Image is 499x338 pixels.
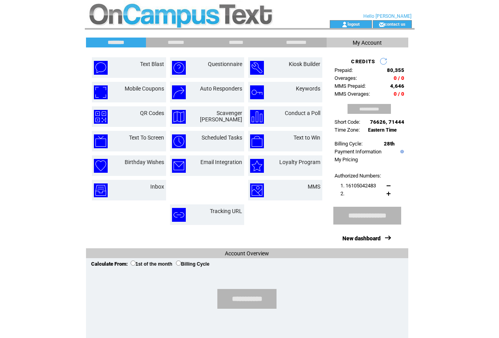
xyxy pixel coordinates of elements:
img: text-blast.png [94,61,108,75]
span: Overages: [335,75,357,81]
span: Time Zone: [335,127,360,133]
a: Text Blast [140,61,164,67]
input: 1st of the month [131,261,136,266]
img: loyalty-program.png [250,159,264,173]
a: My Pricing [335,157,358,162]
img: account_icon.gif [342,21,348,28]
span: Billing Cycle: [335,141,363,147]
img: contact_us_icon.gif [379,21,385,28]
a: Tracking URL [210,208,242,214]
img: qr-codes.png [94,110,108,124]
a: Loyalty Program [279,159,320,165]
a: Questionnaire [208,61,242,67]
span: Prepaid: [335,67,353,73]
a: QR Codes [140,110,164,116]
span: My Account [353,40,382,46]
img: scheduled-tasks.png [172,134,186,148]
label: 1st of the month [131,261,172,267]
a: Auto Responders [200,85,242,92]
span: 0 / 0 [394,91,404,97]
img: questionnaire.png [172,61,186,75]
img: inbox.png [94,183,108,197]
a: Mobile Coupons [125,85,164,92]
img: kiosk-builder.png [250,61,264,75]
a: Conduct a Poll [285,110,320,116]
span: 2. [340,191,344,196]
span: Eastern Time [368,127,397,133]
img: auto-responders.png [172,85,186,99]
img: text-to-win.png [250,134,264,148]
img: help.gif [398,150,404,153]
img: mobile-coupons.png [94,85,108,99]
span: MMS Overages: [335,91,370,97]
img: tracking-url.png [172,208,186,222]
a: Text To Screen [129,134,164,141]
label: Billing Cycle [176,261,209,267]
span: CREDITS [351,59,375,64]
img: email-integration.png [172,159,186,173]
img: text-to-screen.png [94,134,108,148]
span: MMS Prepaid: [335,83,366,89]
a: New dashboard [342,235,381,242]
span: Calculate From: [91,261,128,267]
img: conduct-a-poll.png [250,110,264,124]
img: scavenger-hunt.png [172,110,186,124]
span: 76626, 71444 [370,119,404,125]
a: Kiosk Builder [289,61,320,67]
img: keywords.png [250,85,264,99]
a: Payment Information [335,149,381,155]
span: 80,355 [387,67,404,73]
a: Birthday Wishes [125,159,164,165]
img: mms.png [250,183,264,197]
span: 1. 16105042483 [340,183,376,189]
a: MMS [308,183,320,190]
a: Keywords [296,85,320,92]
span: Account Overview [225,250,269,257]
span: 28th [384,141,394,147]
span: 0 / 0 [394,75,404,81]
a: Text to Win [293,134,320,141]
span: Authorized Numbers: [335,173,381,179]
a: Inbox [150,183,164,190]
a: Scheduled Tasks [202,134,242,141]
span: Hello [PERSON_NAME] [363,13,411,19]
img: birthday-wishes.png [94,159,108,173]
a: Scavenger [PERSON_NAME] [200,110,242,123]
a: Email Integration [200,159,242,165]
a: logout [348,21,360,26]
input: Billing Cycle [176,261,181,266]
span: 4,646 [390,83,404,89]
a: contact us [385,21,406,26]
span: Short Code: [335,119,360,125]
